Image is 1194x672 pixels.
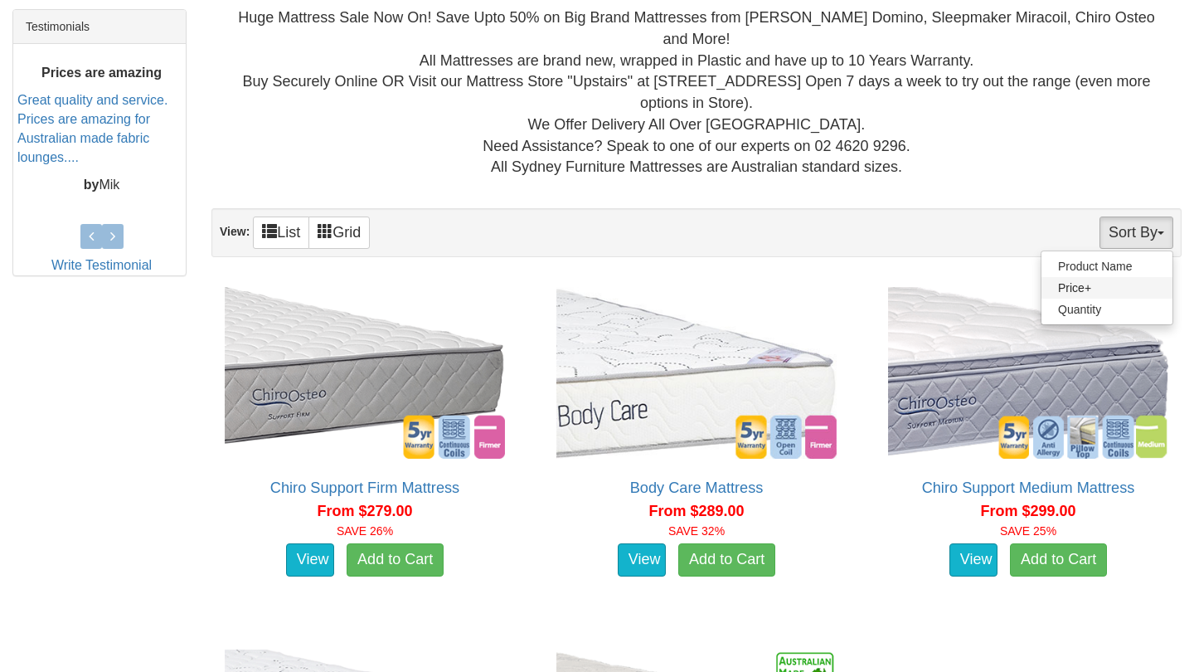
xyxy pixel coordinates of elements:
a: Write Testimonial [51,258,152,272]
span: From $299.00 [980,503,1075,519]
a: Add to Cart [1010,543,1107,577]
a: Grid [308,217,370,249]
strong: View: [220,225,250,238]
img: Body Care Mattress [552,283,841,463]
a: Price+ [1041,277,1172,299]
a: Great quality and service. Prices are amazing for Australian made fabric lounges.... [17,94,167,165]
a: Chiro Support Medium Mattress [922,480,1135,496]
a: Add to Cart [678,543,775,577]
a: View [286,543,334,577]
a: View [949,543,997,577]
a: Chiro Support Firm Mattress [270,480,459,496]
div: Testimonials [13,10,186,44]
p: Mik [17,176,186,195]
img: Chiro Support Medium Mattress [884,283,1172,463]
b: Prices are amazing [41,66,162,80]
a: Quantity [1041,299,1172,320]
img: Chiro Support Firm Mattress [221,283,509,463]
button: Sort By [1099,217,1173,249]
font: SAVE 25% [1000,524,1056,538]
a: Product Name [1041,256,1172,277]
a: View [618,543,666,577]
div: Huge Mattress Sale Now On! Save Upto 50% on Big Brand Mattresses from [PERSON_NAME] Domino, Sleep... [225,7,1168,178]
font: SAVE 26% [337,524,393,538]
span: From $289.00 [648,503,744,519]
a: Body Care Mattress [630,480,764,496]
b: by [84,178,99,192]
font: SAVE 32% [668,524,725,538]
span: From $279.00 [317,503,412,519]
a: Add to Cart [347,543,444,577]
a: List [253,217,309,249]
